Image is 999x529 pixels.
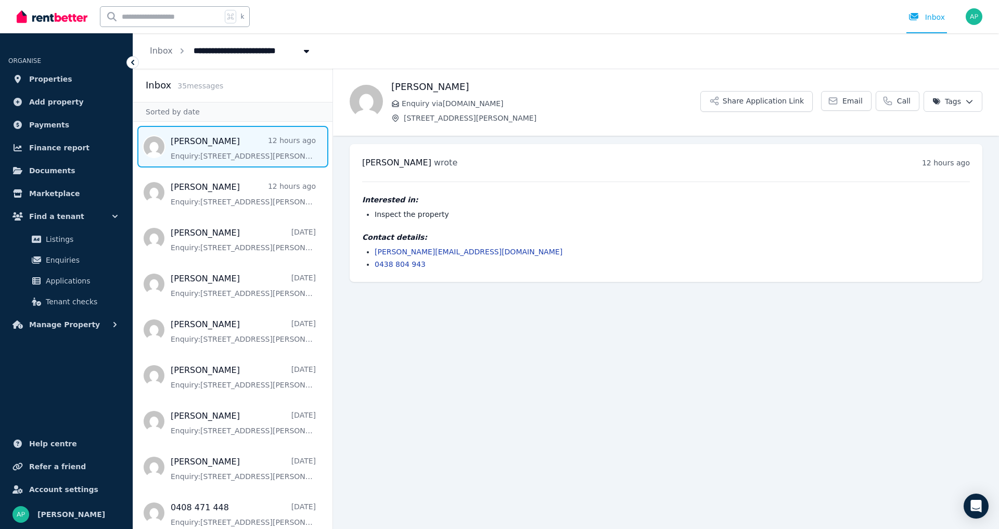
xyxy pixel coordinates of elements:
img: RentBetter [17,9,87,24]
a: [PERSON_NAME][DATE]Enquiry:[STREET_ADDRESS][PERSON_NAME]. [171,410,316,436]
span: Help centre [29,437,77,450]
img: Aurora Pagonis [12,506,29,523]
span: Tenant checks [46,295,116,308]
div: Open Intercom Messenger [964,494,989,519]
button: Share Application Link [700,91,813,112]
img: Aurora Pagonis [966,8,982,25]
span: Account settings [29,483,98,496]
img: Rosie [350,85,383,118]
span: k [240,12,244,21]
span: [PERSON_NAME] [362,158,431,167]
span: ORGANISE [8,57,41,64]
li: Inspect the property [375,209,970,220]
a: Properties [8,69,124,89]
span: Finance report [29,141,89,154]
a: Finance report [8,137,124,158]
span: Add property [29,96,84,108]
a: Enquiries [12,250,120,270]
span: Documents [29,164,75,177]
a: Applications [12,270,120,291]
span: Applications [46,275,116,287]
button: Find a tenant [8,206,124,227]
span: wrote [434,158,457,167]
a: Documents [8,160,124,181]
span: Enquiry via [DOMAIN_NAME] [402,98,700,109]
button: Manage Property [8,314,124,335]
h4: Contact details: [362,232,970,242]
span: Refer a friend [29,460,86,473]
button: Tags [924,91,982,112]
a: Tenant checks [12,291,120,312]
a: [PERSON_NAME][DATE]Enquiry:[STREET_ADDRESS][PERSON_NAME]. [171,318,316,344]
a: 0438 804 943 [375,260,426,268]
a: Email [821,91,872,111]
span: Marketplace [29,187,80,200]
span: Find a tenant [29,210,84,223]
a: Call [876,91,919,111]
span: Listings [46,233,116,246]
a: [PERSON_NAME][DATE]Enquiry:[STREET_ADDRESS][PERSON_NAME]. [171,227,316,253]
a: 0408 471 448[DATE]Enquiry:[STREET_ADDRESS][PERSON_NAME]. [171,501,316,527]
h2: Inbox [146,78,171,93]
a: Refer a friend [8,456,124,477]
a: [PERSON_NAME][DATE]Enquiry:[STREET_ADDRESS][PERSON_NAME]. [171,364,316,390]
div: Sorted by date [133,102,332,122]
span: Email [842,96,863,106]
a: Listings [12,229,120,250]
a: [PERSON_NAME]12 hours agoEnquiry:[STREET_ADDRESS][PERSON_NAME]. [171,135,316,161]
span: Properties [29,73,72,85]
span: Payments [29,119,69,131]
a: Add property [8,92,124,112]
a: [PERSON_NAME][EMAIL_ADDRESS][DOMAIN_NAME] [375,248,562,256]
span: Manage Property [29,318,100,331]
span: Enquiries [46,254,116,266]
a: [PERSON_NAME]12 hours agoEnquiry:[STREET_ADDRESS][PERSON_NAME]. [171,181,316,207]
span: 35 message s [177,82,223,90]
a: Marketplace [8,183,124,204]
a: Payments [8,114,124,135]
span: [PERSON_NAME] [37,508,105,521]
div: Inbox [908,12,945,22]
span: Tags [932,96,961,107]
a: [PERSON_NAME][DATE]Enquiry:[STREET_ADDRESS][PERSON_NAME]. [171,273,316,299]
time: 12 hours ago [922,159,970,167]
h1: [PERSON_NAME] [391,80,700,94]
a: Help centre [8,433,124,454]
span: Call [897,96,911,106]
nav: Breadcrumb [133,33,328,69]
span: [STREET_ADDRESS][PERSON_NAME] [404,113,700,123]
a: [PERSON_NAME][DATE]Enquiry:[STREET_ADDRESS][PERSON_NAME]. [171,456,316,482]
a: Inbox [150,46,173,56]
a: Account settings [8,479,124,500]
h4: Interested in: [362,195,970,205]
